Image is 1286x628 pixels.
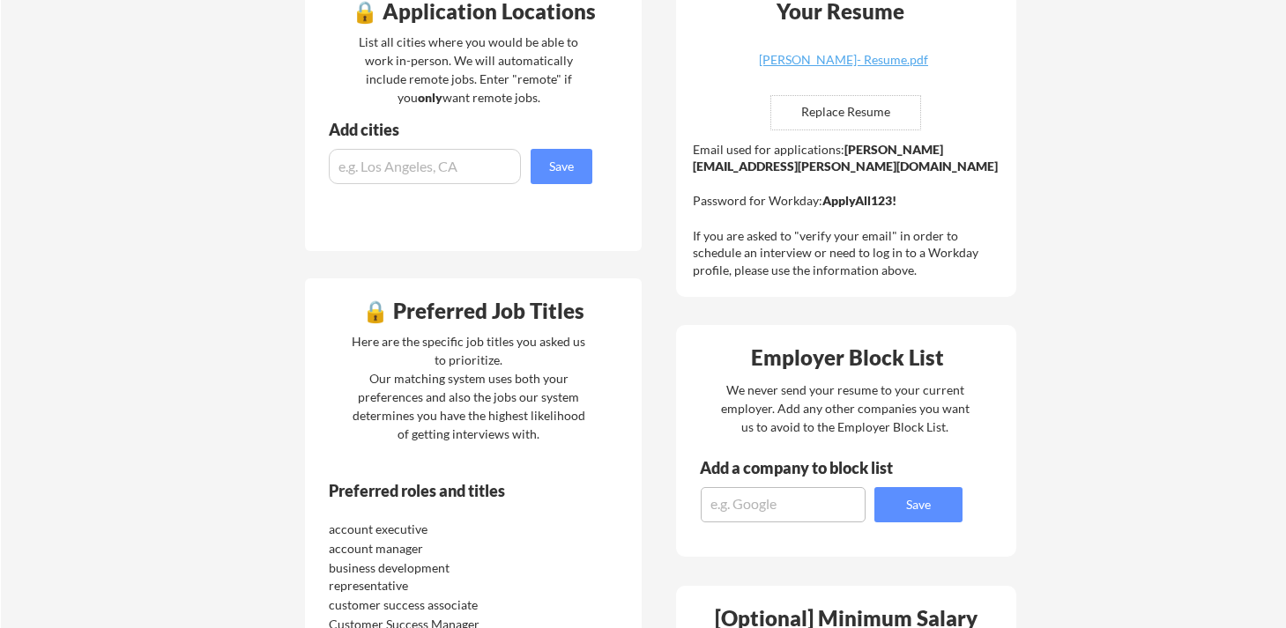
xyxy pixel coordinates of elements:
[347,33,590,107] div: List all cities where you would be able to work in-person. We will automatically include remote j...
[329,596,515,614] div: customer success associate
[418,90,442,105] strong: only
[309,300,637,321] div: 🔒 Preferred Job Titles
[739,54,948,81] a: [PERSON_NAME]- Resume.pdf
[683,347,1011,368] div: Employer Block List
[347,332,590,443] div: Here are the specific job titles you asked us to prioritize. Our matching system uses both your p...
[753,1,927,22] div: Your Resume
[700,460,920,476] div: Add a company to block list
[329,149,521,184] input: e.g. Los Angeles, CA
[329,559,515,594] div: business development representative
[693,141,1004,279] div: Email used for applications: Password for Workday: If you are asked to "verify your email" in ord...
[874,487,963,522] button: Save
[309,1,637,22] div: 🔒 Application Locations
[329,540,515,558] div: account manager
[329,483,569,499] div: Preferred roles and titles
[329,521,515,538] div: account executive
[693,142,998,174] strong: [PERSON_NAME][EMAIL_ADDRESS][PERSON_NAME][DOMAIN_NAME]
[329,122,597,137] div: Add cities
[531,149,592,184] button: Save
[719,380,970,436] div: We never send your resume to your current employer. Add any other companies you want us to avoid ...
[822,193,896,208] strong: ApplyAll123!
[739,54,948,66] div: [PERSON_NAME]- Resume.pdf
